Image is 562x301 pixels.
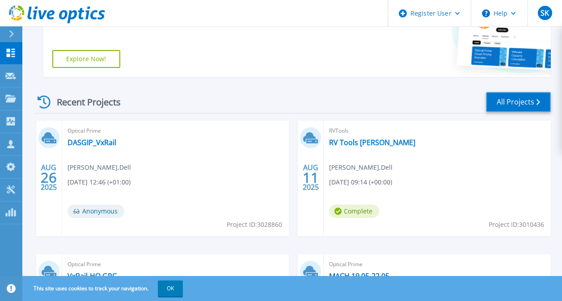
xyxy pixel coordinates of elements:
[302,161,319,194] div: AUG 2025
[329,259,545,269] span: Optical Prime
[541,9,549,17] span: SK
[41,174,57,181] span: 26
[329,138,415,147] a: RV Tools [PERSON_NAME]
[68,138,116,147] a: DASGIP_VxRail
[329,272,389,280] a: MACH 19.05-22.05
[68,259,284,269] span: Optical Prime
[52,50,120,68] a: Explore Now!
[40,161,57,194] div: AUG 2025
[158,280,183,297] button: OK
[25,280,183,297] span: This site uses cookies to track your navigation.
[303,174,319,181] span: 11
[329,163,393,172] span: [PERSON_NAME] , Dell
[329,177,392,187] span: [DATE] 09:14 (+00:00)
[68,177,131,187] span: [DATE] 12:46 (+01:00)
[329,205,379,218] span: Complete
[227,220,282,230] span: Project ID: 3028860
[68,272,117,280] a: VxRail-HQ GPC
[68,126,284,136] span: Optical Prime
[486,92,551,112] a: All Projects
[329,126,545,136] span: RVTools
[68,205,124,218] span: Anonymous
[489,220,544,230] span: Project ID: 3010436
[68,163,131,172] span: [PERSON_NAME] , Dell
[34,91,133,113] div: Recent Projects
